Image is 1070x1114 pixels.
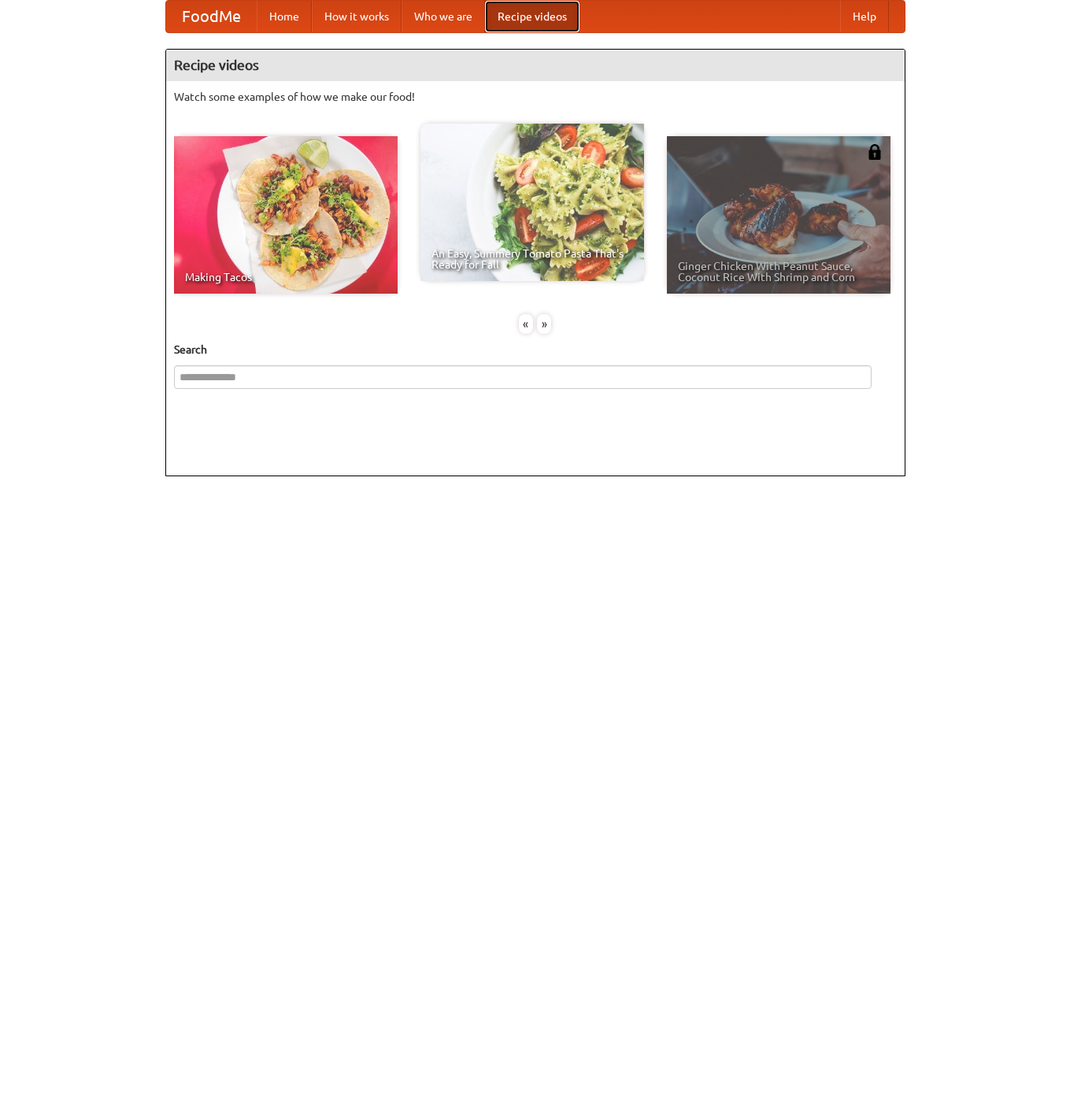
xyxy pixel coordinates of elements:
div: « [519,314,533,334]
a: Making Tacos [174,136,398,294]
a: Home [257,1,312,32]
a: How it works [312,1,402,32]
span: Making Tacos [185,272,387,283]
a: An Easy, Summery Tomato Pasta That's Ready for Fall [420,124,644,281]
img: 483408.png [867,144,883,160]
span: An Easy, Summery Tomato Pasta That's Ready for Fall [431,248,633,270]
div: » [537,314,551,334]
p: Watch some examples of how we make our food! [174,89,897,105]
a: Who we are [402,1,485,32]
h4: Recipe videos [166,50,905,81]
h5: Search [174,342,897,357]
a: Help [840,1,889,32]
a: Recipe videos [485,1,579,32]
a: FoodMe [166,1,257,32]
